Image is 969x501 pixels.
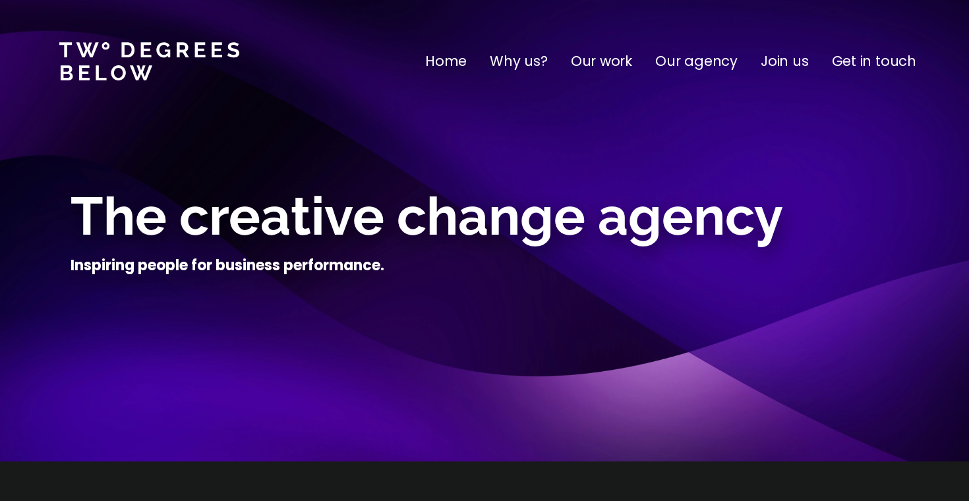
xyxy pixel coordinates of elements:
[732,370,943,434] p: We use cookies to improve your experience by analysing our website traffic and performance.
[655,51,738,72] a: Our agency
[732,418,801,433] a: Cookie policy
[490,51,548,72] a: Why us?
[71,185,783,247] span: The creative change agency
[425,51,467,72] a: Home
[732,402,910,433] span: Read our .
[832,51,916,72] a: Get in touch
[71,256,384,276] h4: Inspiring people for business performance.
[571,51,632,72] a: Our work
[761,51,809,72] a: Join us
[732,344,943,364] h6: We're smart cookies…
